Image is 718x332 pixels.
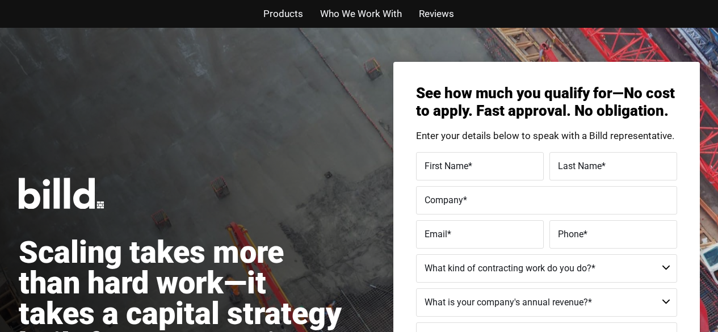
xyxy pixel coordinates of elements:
[416,131,677,141] p: Enter your details below to speak with a Billd representative.
[425,161,468,171] span: First Name
[558,229,583,239] span: Phone
[263,6,303,22] a: Products
[419,6,454,22] a: Reviews
[416,85,677,120] h3: See how much you qualify for—No cost to apply. Fast approval. No obligation.
[425,195,463,205] span: Company
[425,229,447,239] span: Email
[320,6,402,22] a: Who We Work With
[558,161,602,171] span: Last Name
